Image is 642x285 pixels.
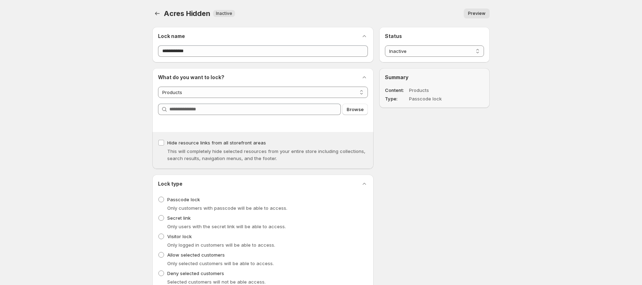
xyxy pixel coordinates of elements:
span: Preview [468,11,485,16]
dd: Products [409,87,464,94]
dd: Passcode lock [409,95,464,102]
span: Only customers with passcode will be able to access. [167,205,287,211]
dt: Type: [385,95,408,102]
span: Hide resource links from all storefront areas [167,140,266,146]
span: This will completely hide selected resources from your entire store including collections, search... [167,148,365,161]
span: Selected customers will not be able access. [167,279,266,285]
span: Visitor lock [167,234,192,239]
dt: Content: [385,87,408,94]
span: Browse [347,106,364,113]
h2: Lock name [158,33,185,40]
h2: What do you want to lock? [158,74,224,81]
h2: Status [385,33,484,40]
span: Deny selected customers [167,270,224,276]
span: Allow selected customers [167,252,225,258]
span: Acres Hidden [164,9,210,18]
h2: Summary [385,74,484,81]
span: Inactive [216,11,232,16]
span: Only selected customers will be able to access. [167,261,274,266]
button: Browse [342,104,368,115]
span: Only users with the secret link will be able to access. [167,224,286,229]
button: Back [152,9,162,18]
span: Secret link [167,215,191,221]
button: Preview [464,9,490,18]
span: Passcode lock [167,197,200,202]
h2: Lock type [158,180,183,187]
span: Only logged in customers will be able to access. [167,242,275,248]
